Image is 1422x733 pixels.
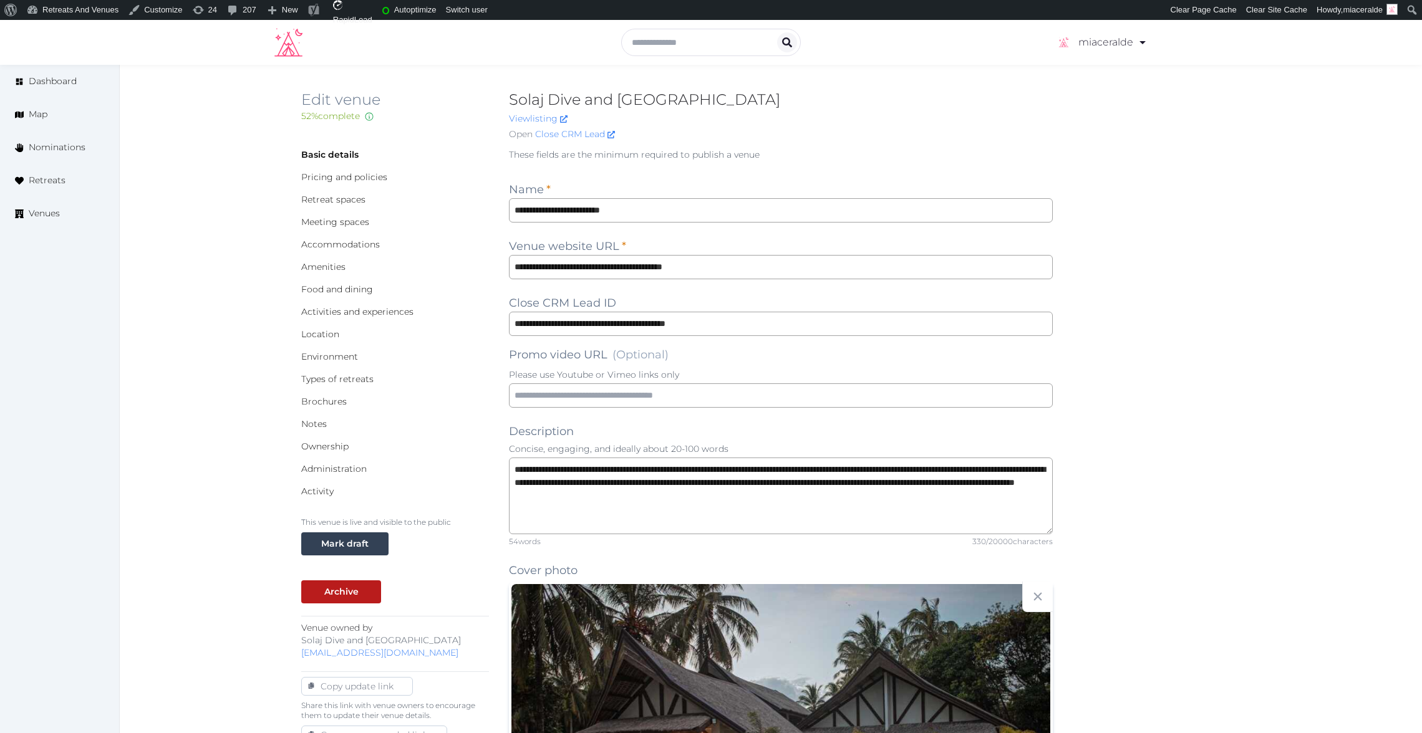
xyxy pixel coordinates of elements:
[301,216,369,228] a: Meeting spaces
[301,517,489,527] p: This venue is live and visible to the public
[301,486,334,497] a: Activity
[301,373,374,385] a: Types of retreats
[509,128,533,141] span: Open
[301,441,349,452] a: Ownership
[1056,25,1148,60] a: miaceralde
[535,128,615,141] a: Close CRM Lead
[29,141,85,154] span: Nominations
[509,113,568,124] a: Viewlisting
[316,680,399,692] div: Copy update link
[301,418,327,429] a: Notes
[301,532,389,555] button: Mark draft
[509,294,616,312] label: Close CRM Lead ID
[509,537,541,547] div: 54 words
[301,110,360,122] span: 52 % complete
[972,537,1053,547] div: 330 / 20000 characters
[301,306,414,317] a: Activities and experiences
[301,580,381,603] button: Archive
[29,75,77,88] span: Dashboard
[301,701,489,721] p: Share this link with venue owners to encourage them to update their venue details.
[1343,5,1383,14] span: miaceralde
[509,181,551,198] label: Name
[301,171,387,183] a: Pricing and policies
[509,423,574,440] label: Description
[301,261,346,272] a: Amenities
[301,149,359,160] a: Basic details
[301,396,347,407] a: Brochures
[321,537,369,550] div: Mark draft
[301,328,339,340] a: Location
[301,635,461,646] span: Solaj Dive and [GEOGRAPHIC_DATA]
[301,677,413,696] button: Copy update link
[509,237,626,255] label: Venue website URL
[29,174,65,187] span: Retreats
[509,148,1053,161] p: These fields are the minimum required to publish a venue
[301,90,489,110] h2: Edit venue
[301,239,380,250] a: Accommodations
[509,443,1053,455] p: Concise, engaging, and ideally about 20-100 words
[1171,5,1237,14] span: Clear Page Cache
[324,585,359,598] div: Archive
[509,346,669,363] label: Promo video URL
[1246,5,1307,14] span: Clear Site Cache
[29,108,47,121] span: Map
[301,463,367,474] a: Administration
[301,351,358,362] a: Environment
[301,284,373,295] a: Food and dining
[509,90,1053,110] h2: Solaj Dive and [GEOGRAPHIC_DATA]
[301,621,489,659] p: Venue owned by
[509,562,578,579] label: Cover photo
[301,194,365,205] a: Retreat spaces
[612,348,669,362] span: (Optional)
[509,368,1053,381] p: Please use Youtube or Vimeo links only
[301,647,458,658] a: [EMAIL_ADDRESS][DOMAIN_NAME]
[29,207,60,220] span: Venues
